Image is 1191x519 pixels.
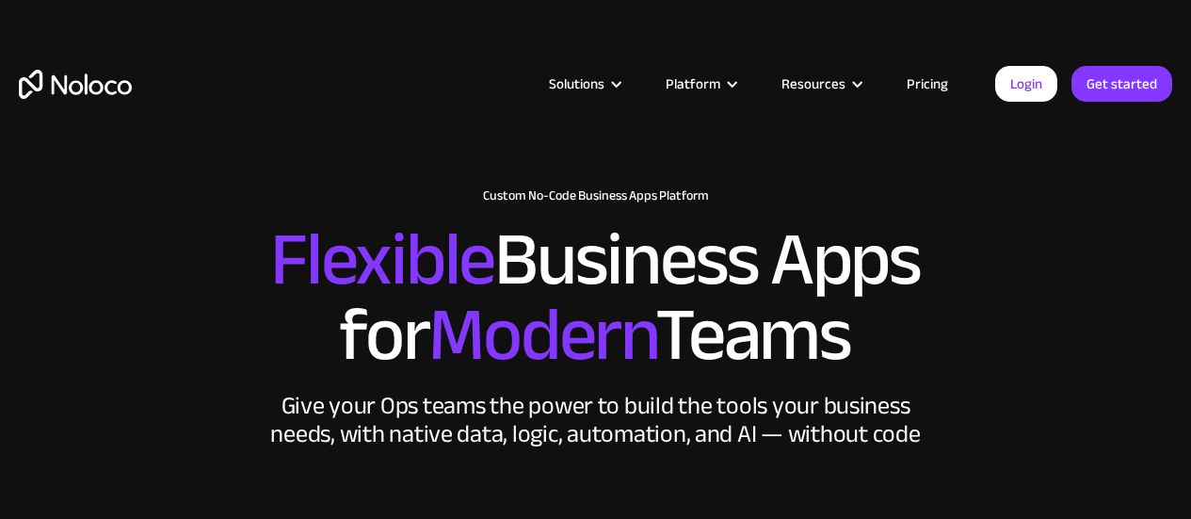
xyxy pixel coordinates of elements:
span: Modern [428,265,655,405]
div: Solutions [549,72,604,96]
a: Pricing [883,72,972,96]
h2: Business Apps for Teams [19,222,1172,373]
a: Login [995,66,1057,102]
a: home [19,70,132,99]
h1: Custom No-Code Business Apps Platform [19,188,1172,203]
div: Platform [642,72,758,96]
div: Give your Ops teams the power to build the tools your business needs, with native data, logic, au... [266,392,925,448]
div: Resources [758,72,883,96]
div: Solutions [525,72,642,96]
div: Resources [781,72,845,96]
a: Get started [1071,66,1172,102]
div: Platform [666,72,720,96]
span: Flexible [270,189,494,330]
